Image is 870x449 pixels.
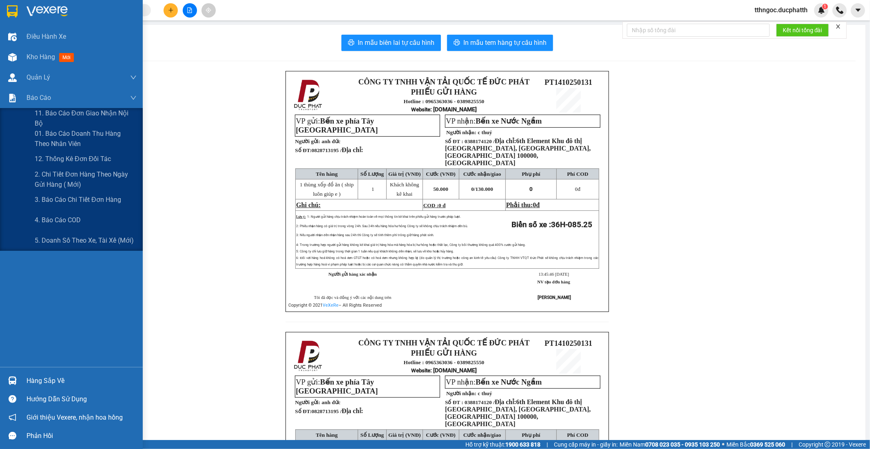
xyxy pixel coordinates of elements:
strong: 0369 525 060 [750,441,785,448]
span: Quản Lý [27,72,50,82]
span: 5. Doanh số theo xe, tài xế (mới) [35,235,134,246]
span: Điều hành xe [27,31,66,42]
span: Bến xe phía Tây [GEOGRAPHIC_DATA] [296,117,378,134]
button: aim [201,3,216,18]
div: Phản hồi [27,430,137,442]
span: Tên hàng [316,432,338,438]
span: Cước nhận/giao [463,432,501,438]
span: Phụ phí [522,171,540,177]
img: warehouse-icon [8,33,17,41]
span: Bến xe Nước Ngầm [476,378,542,386]
span: VP nhận: [446,117,542,125]
img: solution-icon [8,94,17,102]
span: 1 [824,4,826,9]
span: Báo cáo [27,93,51,103]
span: Lưu ý: [296,215,305,219]
span: Phụ phí [522,432,540,438]
span: 0 [533,201,536,208]
span: Miền Bắc [726,440,785,449]
span: 6: Đối với hàng hoá không có hoá đơn GTGT hoặc có hoá đơn nhưng không hợp lệ (do quản lý thị trườ... [296,256,598,266]
div: Hướng dẫn sử dụng [27,393,137,405]
strong: CÔNG TY TNHH VẬN TẢI QUỐC TẾ ĐỨC PHÁT [33,7,110,33]
strong: Người nhận: [446,390,476,396]
img: warehouse-icon [8,53,17,62]
button: printerIn mẫu tem hàng tự cấu hình [447,35,553,51]
span: Kho hàng [27,53,55,61]
span: Giới thiệu Vexere, nhận hoa hồng [27,412,123,422]
button: Kết nối tổng đài [776,24,829,37]
span: Địa chỉ: [445,398,591,427]
span: 11. Báo cáo đơn giao nhận nội bộ [35,108,137,128]
span: 36H-085.25 [551,220,593,229]
strong: Số ĐT: [295,147,363,153]
img: phone-icon [836,7,843,14]
span: 4: Trong trường hợp người gửi hàng không kê khai giá trị hàng hóa mà hàng hóa bị hư hỏng hoặc thấ... [296,243,526,247]
strong: CÔNG TY TNHH VẬN TẢI QUỐC TẾ ĐỨC PHÁT [359,77,530,86]
span: 3: Nếu người nhận đến nhận hàng sau 24h thì Công ty sẽ tính thêm phí trông giữ hàng phát sinh. [296,233,434,237]
span: down [130,74,137,81]
span: In mẫu tem hàng tự cấu hình [463,38,547,48]
span: copyright [825,442,830,447]
span: 0 đ [438,202,445,208]
span: down [130,95,137,101]
span: đ [536,201,540,208]
strong: 1900 633 818 [505,441,540,448]
span: Website [411,367,430,374]
strong: PHIẾU GỬI HÀNG [411,349,477,357]
span: Miền Nam [620,440,720,449]
strong: Người nhận: [446,129,476,135]
span: 50.000 [433,186,448,192]
span: VP nhận: [446,378,542,386]
span: Khách không kê khai [390,181,419,197]
strong: [PERSON_NAME] [538,295,571,300]
span: Giá trị (VNĐ) [388,171,421,177]
span: Kết nối tổng đài [783,26,822,35]
span: question-circle [9,395,16,403]
span: 0828713195 / [312,408,363,414]
span: PT1410250131 [113,26,161,34]
div: Hàng sắp về [27,375,137,387]
span: 3. Báo cáo chi tiết đơn hàng [35,195,121,205]
span: 1 thùng xốp đồ ăn ( ship luôn giúp e ) [300,181,354,197]
span: Giá trị (VNĐ) [388,432,421,438]
span: Số Lượng [361,171,384,177]
span: 12. Thống kê đơn đối tác [35,154,111,164]
button: file-add [183,3,197,18]
img: warehouse-icon [8,376,17,385]
button: plus [164,3,178,18]
span: Website [411,106,430,113]
span: caret-down [855,7,862,14]
img: icon-new-feature [818,7,825,14]
span: Phải thu: [506,201,540,208]
img: logo [292,339,326,373]
strong: Hotline : 0965363036 - 0389825550 [31,45,112,51]
span: tthngoc.ducphatth [748,5,814,15]
button: printerIn mẫu biên lai tự cấu hình [341,35,441,51]
a: VeXeRe [323,303,339,308]
span: PT1410250131 [545,78,592,86]
span: Tôi đã đọc và đồng ý với các nội dung trên [314,295,392,300]
strong: Số ĐT: [295,408,363,414]
strong: Người gửi hàng xác nhận [328,272,377,276]
span: đ [575,186,580,192]
span: Cung cấp máy in - giấy in: [554,440,618,449]
span: Địa chỉ: [342,407,363,414]
span: anh đức [322,138,341,144]
img: logo-vxr [7,5,18,18]
span: aim [206,7,211,13]
strong: 0708 023 035 - 0935 103 250 [645,441,720,448]
span: 1: Người gửi hàng chịu trách nhiệm hoàn toàn về mọi thông tin kê khai trên phiếu gửi hàng trước p... [307,215,461,219]
span: 4. Báo cáo COD [35,215,81,225]
strong: Người gửi: [295,138,320,144]
span: Website [35,54,54,60]
span: message [9,432,16,440]
img: logo [4,13,30,47]
strong: : [DOMAIN_NAME] [411,106,477,113]
span: 0388174120 / [445,138,591,166]
span: Bến xe Nước Ngầm [476,117,542,125]
span: plus [168,7,174,13]
span: Hỗ trợ kỹ thuật: [465,440,540,449]
span: 0 [575,186,578,192]
span: Cước nhận/giao [463,171,501,177]
strong: PHIẾU GỬI HÀNG [38,35,104,43]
